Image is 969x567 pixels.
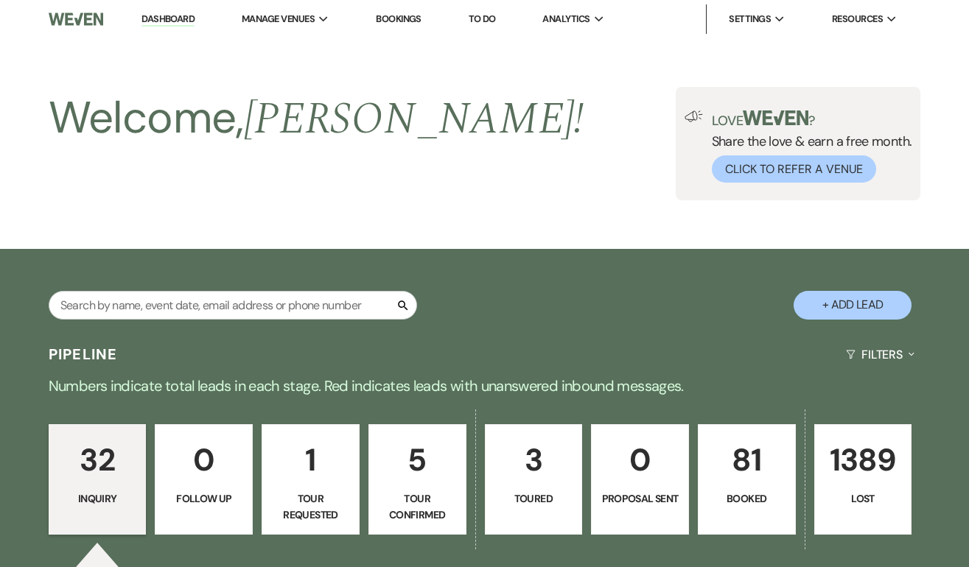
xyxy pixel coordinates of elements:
[685,110,703,122] img: loud-speaker-illustration.svg
[703,110,912,183] div: Share the love & earn a free month.
[840,335,920,374] button: Filters
[49,87,584,150] h2: Welcome,
[601,490,679,507] p: Proposal Sent
[244,85,584,153] span: [PERSON_NAME] !
[542,12,590,27] span: Analytics
[49,424,147,535] a: 32Inquiry
[601,435,679,485] p: 0
[271,490,350,524] p: Tour Requested
[707,435,786,485] p: 81
[729,12,771,27] span: Settings
[485,424,583,535] a: 3Toured
[494,490,573,507] p: Toured
[814,424,912,535] a: 1389Lost
[712,155,876,183] button: Click to Refer a Venue
[141,13,195,27] a: Dashboard
[262,424,360,535] a: 1Tour Requested
[824,490,903,507] p: Lost
[378,490,457,524] p: Tour Confirmed
[49,291,417,320] input: Search by name, event date, email address or phone number
[164,435,243,485] p: 0
[378,435,457,485] p: 5
[376,13,421,25] a: Bookings
[794,291,912,320] button: + Add Lead
[164,490,243,507] p: Follow Up
[832,12,883,27] span: Resources
[707,490,786,507] p: Booked
[712,110,912,127] p: Love ?
[824,435,903,485] p: 1389
[368,424,466,535] a: 5Tour Confirmed
[242,12,315,27] span: Manage Venues
[698,424,796,535] a: 81Booked
[494,435,573,485] p: 3
[155,424,253,535] a: 0Follow Up
[271,435,350,485] p: 1
[58,490,137,507] p: Inquiry
[58,435,137,485] p: 32
[49,4,104,35] img: Weven Logo
[591,424,689,535] a: 0Proposal Sent
[469,13,496,25] a: To Do
[49,344,118,364] h3: Pipeline
[743,110,808,125] img: weven-logo-green.svg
